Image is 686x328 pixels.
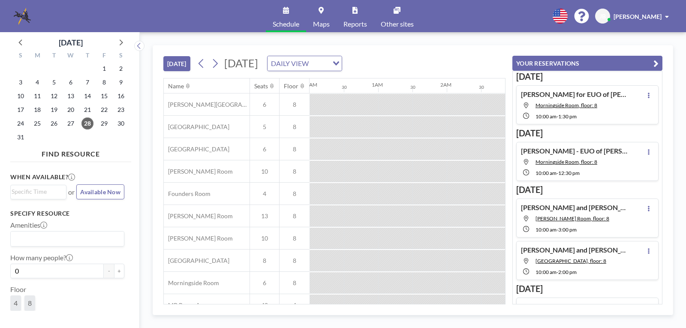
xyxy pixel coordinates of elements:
span: Buckhead Room, floor: 8 [536,258,606,264]
span: 6 [250,145,279,153]
div: F [96,51,112,62]
div: 30 [479,84,484,90]
span: Wednesday, August 27, 2025 [65,117,77,129]
span: Wednesday, August 20, 2025 [65,104,77,116]
span: 8 [280,190,310,198]
div: Search for option [11,185,66,198]
span: 3:00 PM [558,226,577,233]
span: Friday, August 1, 2025 [98,63,110,75]
span: 6 [250,101,279,108]
h3: Specify resource [10,210,124,217]
span: 40 [250,301,279,309]
span: Saturday, August 30, 2025 [115,117,127,129]
div: 2AM [440,81,451,88]
span: Friday, August 8, 2025 [98,76,110,88]
div: 1AM [372,81,383,88]
span: Monday, August 18, 2025 [31,104,43,116]
span: Morningside Room [164,279,219,287]
span: 10:00 AM [536,226,557,233]
h3: [DATE] [516,283,659,294]
span: Sunday, August 3, 2025 [15,76,27,88]
div: Search for option [11,232,124,246]
div: W [63,51,79,62]
span: 12:30 PM [558,170,580,176]
div: 30 [410,84,415,90]
span: Wednesday, August 13, 2025 [65,90,77,102]
span: 8 [280,101,310,108]
span: Morningside Room, floor: 8 [536,159,597,165]
span: 8 [280,235,310,242]
div: S [12,51,29,62]
span: Currie Room, floor: 8 [536,215,609,222]
label: Floor [10,285,26,294]
h4: [PERSON_NAME] for EUO of [PERSON_NAME] and [PERSON_NAME] [521,90,628,99]
span: Thursday, August 14, 2025 [81,90,93,102]
span: [GEOGRAPHIC_DATA] [164,145,229,153]
span: Saturday, August 16, 2025 [115,90,127,102]
span: Thursday, August 28, 2025 [81,117,93,129]
h4: [PERSON_NAME] - EUO of [PERSON_NAME] [521,147,628,155]
span: Morningside Room, floor: 8 [536,102,597,108]
img: organization-logo [14,8,31,25]
span: [PERSON_NAME] Room [164,235,233,242]
div: 12AM [303,81,317,88]
div: T [46,51,63,62]
span: 8 [250,257,279,265]
div: Seats [254,82,268,90]
span: 6 [250,279,279,287]
span: [PERSON_NAME][GEOGRAPHIC_DATA] [164,101,250,108]
span: 1:30 PM [558,113,577,120]
span: - [557,170,558,176]
label: How many people? [10,253,73,262]
div: M [29,51,46,62]
span: 8 [280,145,310,153]
span: Monday, August 25, 2025 [31,117,43,129]
input: Search for option [12,187,61,196]
span: - [557,269,558,275]
span: Saturday, August 2, 2025 [115,63,127,75]
span: - [557,113,558,120]
span: 13 [250,212,279,220]
input: Search for option [311,58,328,69]
span: Sunday, August 31, 2025 [15,131,27,143]
span: Sunday, August 24, 2025 [15,117,27,129]
div: Search for option [268,56,342,71]
span: [PERSON_NAME] Room [164,212,233,220]
span: or [68,188,75,196]
span: 2:00 PM [558,269,577,275]
span: Tuesday, August 5, 2025 [48,76,60,88]
button: - [104,264,114,278]
span: JB [599,12,606,20]
h4: [PERSON_NAME] and [PERSON_NAME] - Mediation [521,203,628,212]
span: MP Room A [164,301,200,309]
span: [GEOGRAPHIC_DATA] [164,123,229,131]
h4: [PERSON_NAME] of [PERSON_NAME] (represented by [PERSON_NAME]) [521,302,628,311]
span: Monday, August 11, 2025 [31,90,43,102]
span: Other sites [381,21,414,27]
span: 10:00 AM [536,113,557,120]
h3: [DATE] [516,71,659,82]
span: DAILY VIEW [269,58,310,69]
span: Available Now [80,188,120,196]
span: Saturday, August 23, 2025 [115,104,127,116]
span: Tuesday, August 19, 2025 [48,104,60,116]
span: 8 [280,123,310,131]
span: Founders Room [164,190,211,198]
h3: [DATE] [516,184,659,195]
label: Amenities [10,221,47,229]
div: 30 [342,84,347,90]
div: S [112,51,129,62]
span: Wednesday, August 6, 2025 [65,76,77,88]
button: YOUR RESERVATIONS [512,56,662,71]
span: [DATE] [224,57,258,69]
h4: [PERSON_NAME] and [PERSON_NAME] - 2nd Room for Mediation [521,246,628,254]
span: 4 [280,301,310,309]
span: Sunday, August 17, 2025 [15,104,27,116]
span: Friday, August 29, 2025 [98,117,110,129]
span: 8 [28,299,32,307]
span: 4 [250,190,279,198]
span: 5 [250,123,279,131]
span: Reports [343,21,367,27]
span: 4 [14,299,18,307]
input: Search for option [12,233,119,244]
